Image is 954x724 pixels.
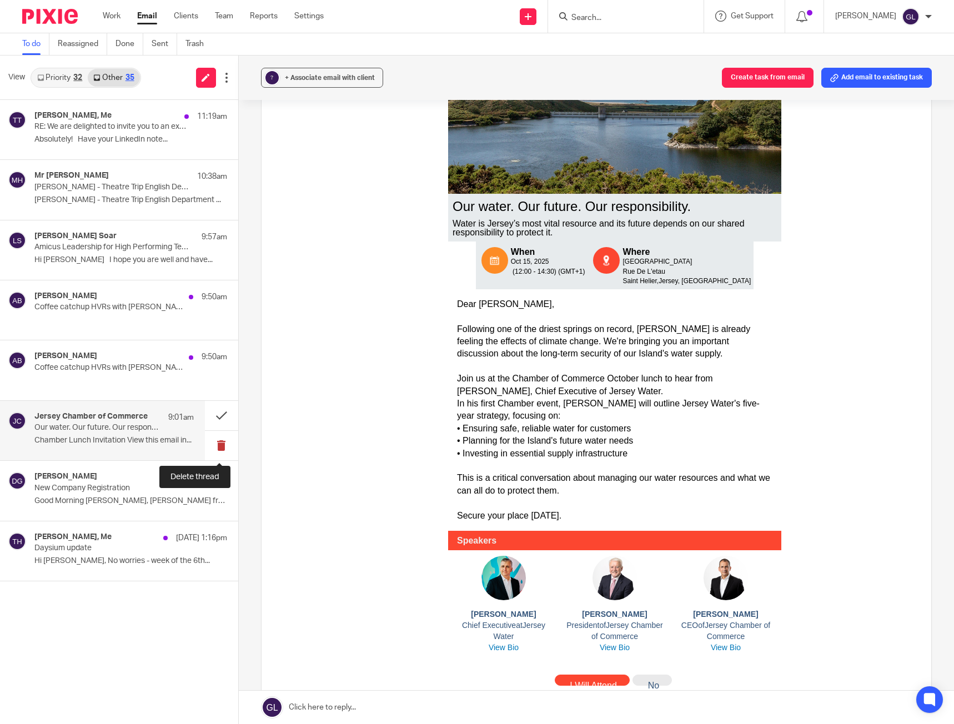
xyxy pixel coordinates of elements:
p: Daysium update [34,544,188,553]
button: ? + Associate email with client [261,68,383,88]
p: Our water. Our future. Our responsibility. [34,423,162,433]
img: speaker [278,624,323,668]
p: RE: We are delighted to invite you to an exclusive and engaging evening [34,122,188,132]
b: Where [308,315,335,325]
h4: [PERSON_NAME] [34,472,97,481]
span: President [252,689,285,698]
img: speaker [167,624,212,668]
img: svg%3E [8,532,26,550]
img: svg%3E [8,232,26,249]
a: Work [103,11,120,22]
span: at [148,678,231,720]
span: Jersey Chamber of Commerce [277,689,349,709]
p: [PERSON_NAME] - Theatre Trip English Department ... [34,195,227,205]
a: View Bio [396,711,426,720]
p: Amicus Leadership for High Performing Teams - [DATE] [34,243,188,252]
p: 9:50am [202,351,227,363]
button: Create task from email [722,68,814,88]
a: Sent [152,33,177,55]
p: Chamber Lunch Invitation View this email in... [34,436,194,445]
h4: [PERSON_NAME] [34,291,97,301]
p: Hi [PERSON_NAME], No worries - week of the 6th... [34,556,227,566]
a: Settings [294,11,324,22]
div: 32 [73,74,82,82]
span: • Investing in essential supply infrastructure [143,517,313,526]
span: [GEOGRAPHIC_DATA] [308,326,378,334]
b: [PERSON_NAME] [379,678,444,687]
img: speaker [389,624,434,668]
span: of [252,678,349,720]
img: location [279,315,305,342]
p: 11:19am [197,111,227,122]
a: Priority32 [32,69,88,87]
div: 35 [125,74,134,82]
b: [PERSON_NAME] [268,678,333,687]
span: Get Support [731,12,774,20]
a: Team [215,11,233,22]
h4: Mr [PERSON_NAME] [34,171,109,180]
a: Speakers [143,604,182,614]
a: Helier Smith [167,661,212,670]
span: Water is Jersey’s most vital resource and its future depends on our shared responsibility to prot... [138,287,430,305]
button: Add email to existing task [821,68,932,88]
img: svg%3E [8,291,26,309]
span: Jersey [344,345,363,353]
span: Our water. Our future. Our responsibility. [138,267,463,305]
h4: [PERSON_NAME], Me [34,111,112,120]
span: ​Oct​ ​15,​ ​2025​ ​​ ​(​12​:00​​ ​-​ ​​14​:30​)​ (GMT+1) [197,326,271,344]
img: svg%3E [8,412,26,430]
h4: [PERSON_NAME] Soar [34,232,117,241]
p: [DATE] 1:16pm [176,532,227,544]
span: of [367,678,456,720]
span: This is a critical conversation about managing our water resources and what we can all do to prot... [143,541,456,563]
a: Other35 [88,69,139,87]
h4: [PERSON_NAME], Me [34,532,112,542]
b: When [197,315,221,325]
a: https://jerseychamber.com/events [134,8,467,95]
a: Murray Norton [389,661,434,670]
img: svg%3E [902,8,920,26]
p: [PERSON_NAME] - Theatre Trip English Department [34,183,188,192]
p: Hi [PERSON_NAME] I hope you are well and have... [34,255,227,265]
img: svg%3E [8,111,26,129]
img: svg%3E [8,351,26,369]
p: Coffee catchup HVRs with [PERSON_NAME] at [GEOGRAPHIC_DATA] [34,303,188,312]
span: Saint Helier [308,345,342,353]
a: Our water. Our future. Our responsibility.Our water. Our future. Our responsibility.Water is Jers... [134,95,467,310]
span: Jersey Chamber of Commerce [390,689,456,709]
a: Done [116,33,143,55]
img: Our water. Our future. Our responsibility. [134,95,467,262]
span: In his first Chamber event, [PERSON_NAME] will outline Jersey Water's five-year strategy, focusin... [143,467,445,489]
span: Dear [PERSON_NAME], [143,368,240,377]
span: View [8,72,25,83]
p: New Company Registration [34,484,188,493]
img: when [167,315,194,342]
p: Absolutely! Have your LinkedIn note... [34,135,227,144]
h4: [PERSON_NAME] [34,351,97,361]
a: Lee Madden [278,661,323,670]
span: + Associate email with client [285,74,375,81]
a: [GEOGRAPHIC_DATA]Rue De L'etauSaint Helier,Jersey, [GEOGRAPHIC_DATA] [308,324,436,353]
a: View Bio [174,711,204,720]
a: Reassigned [58,33,107,55]
p: Good Morning [PERSON_NAME], [PERSON_NAME] from [PERSON_NAME] Wealth... [34,496,227,506]
img: svg%3E [8,171,26,189]
input: Search [570,13,670,23]
img: svg%3E [8,472,26,490]
a: Clients [174,11,198,22]
img: Pixie [22,9,78,24]
span: Join us at the Chamber of Commerce October lunch to hear from [PERSON_NAME], Chief Executive of J... [143,442,399,464]
a: To do [22,33,49,55]
img: image [134,8,467,95]
a: View Bio [285,711,315,720]
p: 9:01am [168,412,194,423]
span: , , [GEOGRAPHIC_DATA] [308,336,436,354]
span: • Ensuring safe, reliable water for customers [143,492,317,501]
p: 9:50am [202,291,227,303]
h4: Jersey Chamber of Commerce [34,412,148,421]
p: Coffee catchup HVRs with [PERSON_NAME] at [GEOGRAPHIC_DATA] [34,363,188,373]
a: Email [137,11,157,22]
p: 8:28am [202,472,227,483]
span: Chief Executive [148,689,202,698]
span: CEO [367,689,384,698]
